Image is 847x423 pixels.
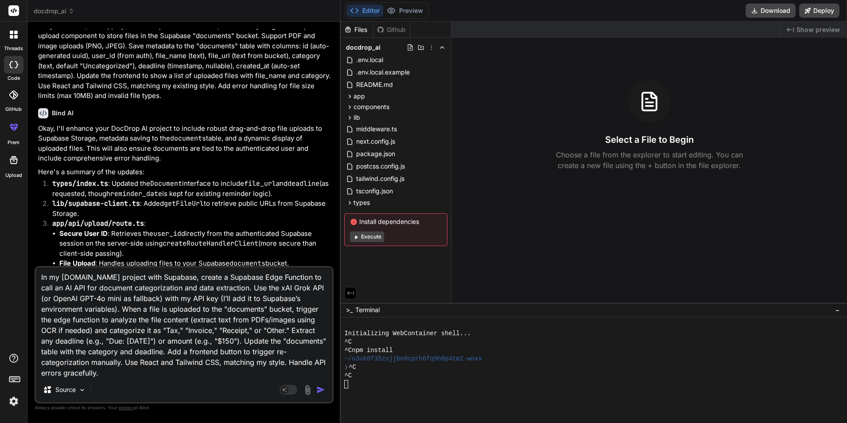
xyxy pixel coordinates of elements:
label: code [8,74,20,82]
code: documents [170,134,206,143]
span: components [354,102,389,111]
span: Terminal [355,305,380,314]
span: app [354,92,365,101]
span: ^C [344,372,352,380]
code: user_id [153,229,181,238]
span: ^C [344,338,352,346]
label: prem [8,139,19,146]
code: types/index.ts [52,179,108,188]
span: next.config.js [355,136,396,147]
span: − [835,305,840,314]
span: docdrop_ai [346,43,381,52]
span: docdrop_ai [34,7,74,16]
span: .env.local [355,55,384,65]
span: tailwind.config.js [355,173,405,184]
code: getFileUrl [164,199,204,208]
label: GitHub [5,106,22,113]
p: Source [55,385,76,394]
span: postcss.config.js [355,161,406,172]
button: Execute [350,231,384,242]
code: reminder_date [110,189,162,198]
code: Document [150,179,182,188]
code: deadline [288,179,319,188]
strong: Secure User ID [59,229,108,238]
span: package.json [355,149,396,159]
span: .env.local.example [355,67,411,78]
span: ^C [349,363,356,372]
h6: Bind AI [52,109,74,117]
span: README.md [355,79,394,90]
li: : Updated the interface to include and (as requested, though is kept for existing reminder logic). [45,179,332,199]
label: threads [4,45,23,52]
span: Install dependencies [350,217,442,226]
span: ❯ [344,363,349,372]
img: Pick Models [78,386,86,394]
li: : Retrieves the directly from the authenticated Supabase session on the server-side using (more s... [59,229,332,259]
p: n my [DOMAIN_NAME] project with Supabase connected, enhance my drag-and-drop file upload componen... [38,21,332,101]
p: Here's a summary of the updates: [38,167,332,177]
code: lib/supabase-client.ts [52,199,140,208]
textarea: In my [DOMAIN_NAME] project with Supabase, create a Supabase Edge Function to call an AI API for ... [36,267,332,377]
button: Download [746,4,796,18]
li: : [45,219,332,329]
button: Deploy [799,4,839,18]
li: : Added to retrieve public URLs from Supabase Storage. [45,199,332,219]
span: types [354,198,370,207]
code: documents [229,259,265,268]
span: Initializing WebContainer shell... [344,329,471,338]
span: ^Cnpm install [344,346,392,355]
span: Show preview [796,25,840,34]
p: Okay, I'll enhance your DocDrop AI project to include robust drag-and-drop file uploads to Supaba... [38,124,332,164]
p: Choose a file from the explorer to start editing. You can create a new file using the + button in... [550,149,749,171]
span: >_ [346,305,353,314]
h3: Select a File to Begin [605,133,694,146]
code: file_url [244,179,276,188]
button: Preview [383,4,427,17]
p: Always double-check its answers. Your in Bind [35,403,334,412]
span: middleware.ts [355,124,398,134]
button: − [833,303,842,317]
div: Files [341,25,373,34]
span: ~/u3uk0f35zsjjbn9cprh6fq9h0p4tm2-wnxx [344,355,482,363]
code: createRouteHandlerClient [163,239,258,248]
li: : Handles uploading files to your Supabase bucket. [59,258,332,269]
code: app/api/upload/route.ts [52,219,144,228]
span: privacy [119,405,135,410]
img: icon [316,385,325,394]
img: attachment [303,385,313,395]
span: tsconfig.json [355,186,394,196]
div: Github [373,25,410,34]
label: Upload [5,172,22,179]
button: Editor [346,4,383,17]
img: settings [6,394,21,409]
span: lib [354,113,360,122]
strong: File Upload [59,259,95,267]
